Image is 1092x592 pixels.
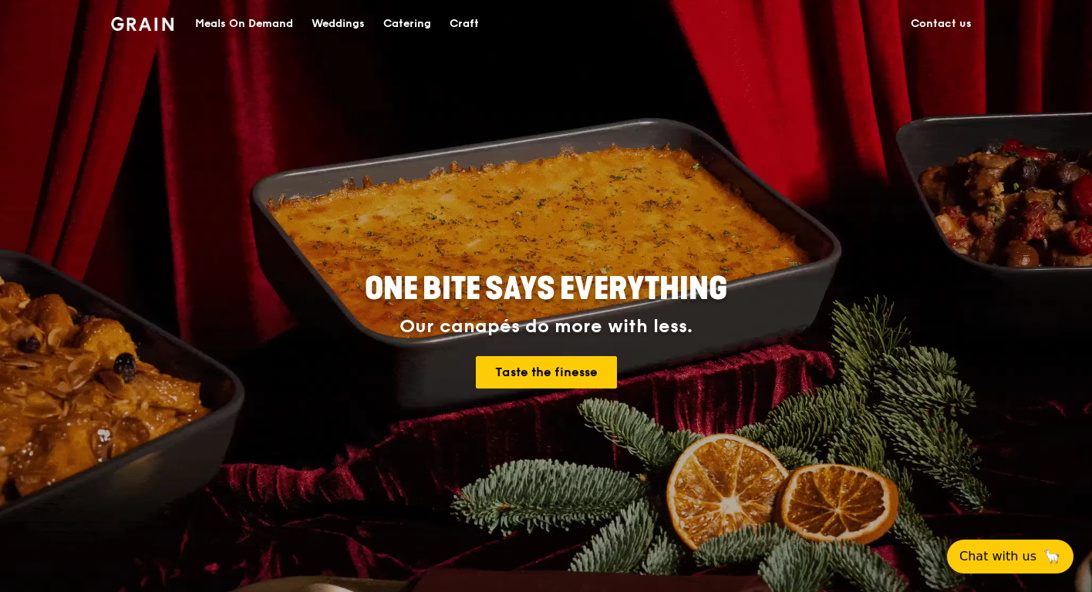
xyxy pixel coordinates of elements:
[374,1,440,47] a: Catering
[312,1,365,47] div: Weddings
[959,547,1036,566] span: Chat with us
[302,1,374,47] a: Weddings
[383,1,431,47] div: Catering
[111,17,174,31] img: Grain
[365,271,727,308] span: ONE BITE SAYS EVERYTHING
[268,316,824,338] div: Our canapés do more with less.
[440,1,488,47] a: Craft
[947,540,1073,573] button: Chat with us🦙
[195,1,293,47] div: Meals On Demand
[1043,547,1061,566] span: 🦙
[450,1,479,47] div: Craft
[476,356,617,388] a: Taste the finesse
[902,1,981,47] a: Contact us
